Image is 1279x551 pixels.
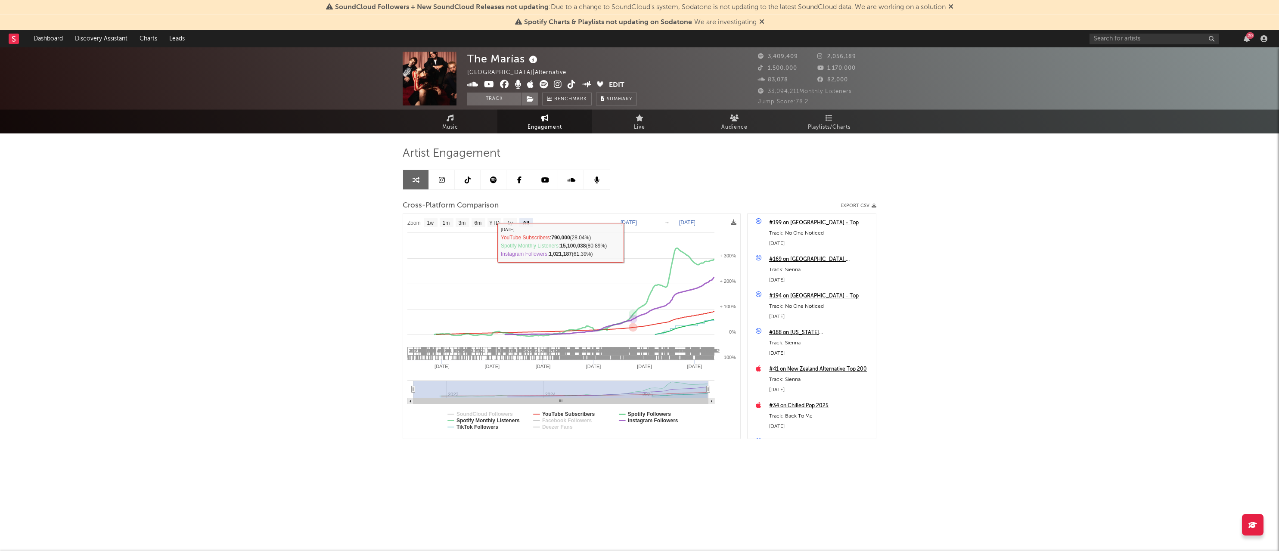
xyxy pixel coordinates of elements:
a: #199 on [GEOGRAPHIC_DATA], [GEOGRAPHIC_DATA] [769,437,872,448]
span: 1 [444,348,447,353]
span: Spotify Charts & Playlists not updating on Sodatone [524,19,692,26]
text: [DATE] [679,220,695,226]
input: Search for artists [1090,34,1219,44]
span: 11 [639,348,644,353]
div: Track: Sienna [769,338,872,348]
div: [DATE] [769,421,872,432]
span: SoundCloud Followers + New SoundCloud Releases not updating [335,4,549,11]
span: 3,409,409 [758,54,798,59]
text: 1y [507,220,513,226]
a: Engagement [497,110,592,133]
div: Track: No One Noticed [769,228,872,238]
div: [DATE] [769,312,872,322]
a: Benchmark [542,93,592,105]
span: 2,056,189 [817,54,856,59]
div: #199 on [GEOGRAPHIC_DATA] - Top [769,218,872,228]
a: Leads [163,30,191,47]
text: -100% [722,355,736,360]
button: Summary [596,93,637,105]
span: 2 [453,348,456,353]
span: Summary [607,97,632,102]
div: [DATE] [769,385,872,395]
span: 1 [539,348,542,353]
text: YTD [489,220,500,226]
span: Benchmark [554,94,587,105]
span: 2 [527,348,529,353]
span: 1 [469,348,471,353]
span: 33 [562,348,568,353]
text: Spotify Followers [628,411,671,417]
span: 1 [517,348,520,353]
span: 2 [506,348,508,353]
text: Instagram Followers [628,418,678,424]
a: Charts [133,30,163,47]
text: 3m [459,220,466,226]
button: Track [467,93,521,105]
span: 1 [417,348,419,353]
span: 1 [658,348,661,353]
span: 1 [487,348,490,353]
text: [DATE] [637,364,652,369]
span: 82,000 [817,77,848,83]
span: Dismiss [948,4,953,11]
span: 14 [671,348,676,353]
text: + 300% [720,253,736,258]
span: 1,170,000 [817,65,856,71]
text: 1m [443,220,450,226]
div: Track: No One Noticed [769,301,872,312]
span: Audience [721,122,748,132]
span: 1,500,000 [758,65,797,71]
a: #194 on [GEOGRAPHIC_DATA] - Top [769,291,872,301]
a: Audience [687,110,782,133]
span: 30 [583,348,588,353]
div: #188 on [US_STATE][GEOGRAPHIC_DATA], [US_STATE], [GEOGRAPHIC_DATA] [769,328,872,338]
text: [DATE] [484,364,500,369]
div: [DATE] [769,275,872,285]
text: SoundCloud Followers [456,411,513,417]
span: Artist Engagement [403,149,500,159]
span: 20 [632,348,637,353]
a: Music [403,110,497,133]
text: All [523,220,529,226]
text: TikTok Followers [456,424,498,430]
text: 6m [475,220,482,226]
span: 33,094,211 Monthly Listeners [758,89,852,94]
text: Facebook Followers [542,418,592,424]
span: Dismiss [759,19,764,26]
a: #34 on Chilled Pop 2025 [769,401,872,411]
span: 2 [471,348,473,353]
text: Spotify Monthly Listeners [456,418,520,424]
span: 1 [483,348,485,353]
span: 21 [592,348,597,353]
a: #41 on New Zealand Alternative Top 200 [769,364,872,375]
text: [DATE] [687,364,702,369]
span: Playlists/Charts [808,122,851,132]
div: The Marías [467,52,540,66]
text: [DATE] [586,364,601,369]
span: 1 [426,348,428,353]
text: + 200% [720,279,736,284]
span: 4 [437,348,439,353]
text: [DATE] [435,364,450,369]
text: [DATE] [621,220,637,226]
span: 1 [413,348,416,353]
span: 1 [474,348,476,353]
span: : We are investigating [524,19,757,26]
div: [DATE] [769,238,872,249]
a: Live [592,110,687,133]
a: Dashboard [28,30,69,47]
span: 2 [549,348,552,353]
span: 1 [533,348,535,353]
span: Engagement [528,122,562,132]
div: [GEOGRAPHIC_DATA] | Alternative [467,68,576,78]
div: 20 [1246,32,1254,39]
span: 12 [714,348,720,353]
span: 16 [446,348,451,353]
div: [DATE] [769,348,872,359]
div: Track: Back To Me [769,411,872,421]
a: #169 on [GEOGRAPHIC_DATA], [US_STATE], [GEOGRAPHIC_DATA] [769,254,872,265]
span: 12 [650,348,655,353]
